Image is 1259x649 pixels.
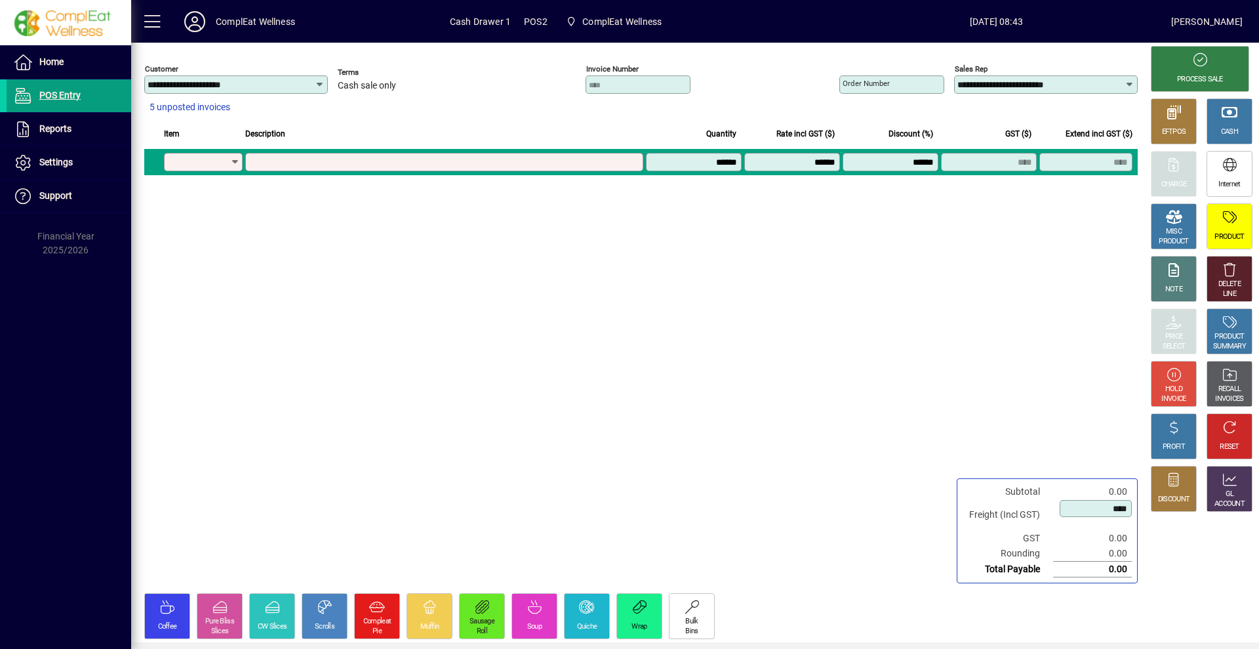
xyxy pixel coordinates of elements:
td: Freight (Incl GST) [963,499,1053,531]
div: PRODUCT [1214,232,1244,242]
div: PROFIT [1163,442,1185,452]
td: Total Payable [963,562,1053,577]
div: GL [1226,490,1234,499]
button: 5 unposted invoices [144,96,235,119]
span: Settings [39,157,73,167]
div: PRODUCT [1214,332,1244,342]
div: SUMMARY [1213,342,1246,352]
div: ComplEat Wellness [216,11,295,32]
span: Rate incl GST ($) [776,127,835,141]
div: HOLD [1165,385,1182,394]
td: 0.00 [1053,531,1132,546]
a: Home [7,46,131,79]
a: Settings [7,146,131,179]
span: Item [164,127,180,141]
div: INVOICES [1215,394,1243,404]
span: Cash sale only [338,81,396,91]
span: Support [39,190,72,201]
td: Rounding [963,546,1053,562]
div: Scrolls [315,622,334,632]
td: 0.00 [1053,484,1132,499]
div: Soup [527,622,542,632]
div: Slices [211,627,229,637]
div: Internet [1218,180,1240,190]
button: Profile [174,10,216,33]
span: Reports [39,123,71,134]
div: Muffin [420,622,439,632]
div: Bins [685,627,698,637]
span: [DATE] 08:43 [822,11,1171,32]
div: RESET [1220,442,1239,452]
span: Quantity [706,127,736,141]
div: CHARGE [1161,180,1187,190]
td: GST [963,531,1053,546]
div: Sausage [470,617,494,627]
div: DISCOUNT [1158,495,1189,505]
div: [PERSON_NAME] [1171,11,1243,32]
mat-label: Order number [843,79,890,88]
div: INVOICE [1161,394,1186,404]
span: 5 unposted invoices [150,100,230,114]
div: CASH [1221,127,1238,137]
div: EFTPOS [1162,127,1186,137]
span: Terms [338,68,416,77]
div: RECALL [1218,385,1241,394]
span: Home [39,56,64,67]
div: Quiche [577,622,597,632]
div: PRICE [1165,332,1183,342]
div: ACCOUNT [1214,499,1245,509]
a: Reports [7,113,131,146]
div: Compleat [363,617,391,627]
mat-label: Invoice number [586,64,639,73]
div: CW Slices [258,622,287,632]
span: Discount (%) [889,127,933,141]
a: Support [7,180,131,213]
div: DELETE [1218,280,1241,289]
div: Bulk [685,617,698,627]
span: ComplEat Wellness [561,10,667,33]
td: 0.00 [1053,562,1132,577]
span: Description [245,127,285,141]
span: Extend incl GST ($) [1066,127,1132,141]
span: Cash Drawer 1 [450,11,511,32]
div: Roll [477,627,487,637]
mat-label: Sales rep [955,64,988,73]
span: ComplEat Wellness [582,11,662,32]
div: Pie [372,627,382,637]
div: NOTE [1165,285,1182,295]
div: SELECT [1163,342,1186,352]
div: Pure Bliss [205,617,234,627]
td: Subtotal [963,484,1053,499]
div: PRODUCT [1159,237,1188,247]
span: POS Entry [39,90,81,100]
mat-label: Customer [145,64,178,73]
div: Wrap [631,622,647,632]
div: Coffee [158,622,177,632]
div: MISC [1166,227,1182,237]
div: LINE [1223,289,1236,299]
div: PROCESS SALE [1177,75,1223,85]
td: 0.00 [1053,546,1132,562]
span: POS2 [524,11,548,32]
span: GST ($) [1005,127,1031,141]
